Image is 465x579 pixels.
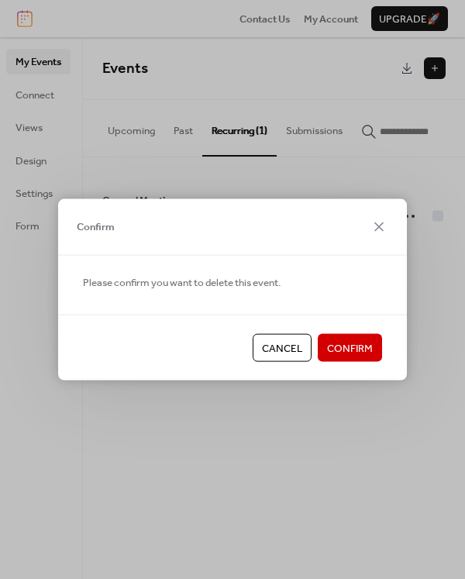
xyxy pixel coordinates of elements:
span: Confirm [77,219,115,235]
span: Please confirm you want to delete this event. [83,274,281,290]
span: Confirm [327,341,373,357]
button: Cancel [253,334,312,362]
button: Confirm [318,334,382,362]
span: Cancel [262,341,302,357]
